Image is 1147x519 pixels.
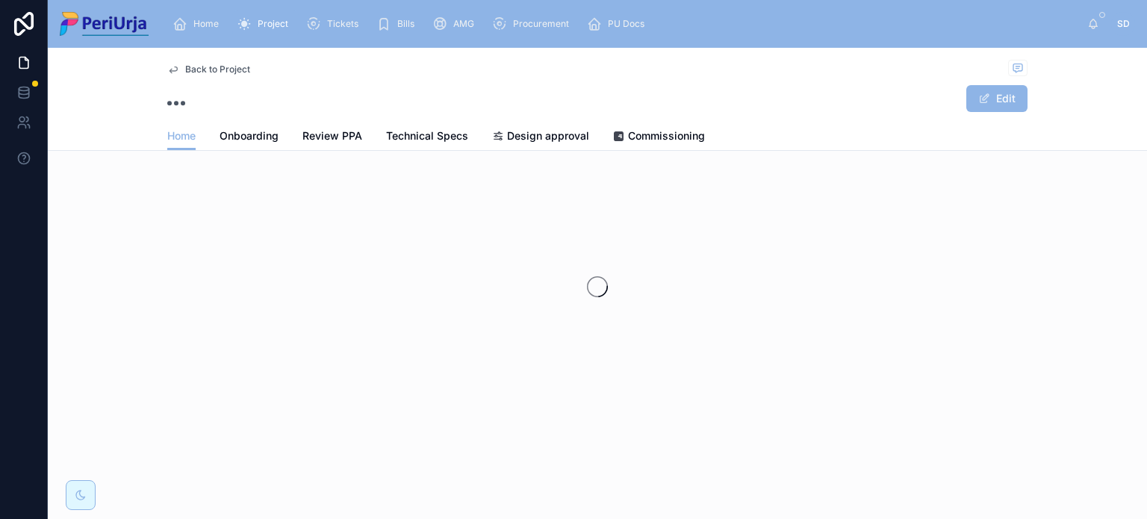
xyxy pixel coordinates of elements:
[453,18,474,30] span: AMG
[302,122,362,152] a: Review PPA
[582,10,655,37] a: PU Docs
[167,63,250,75] a: Back to Project
[167,128,196,143] span: Home
[232,10,299,37] a: Project
[1117,18,1130,30] span: SD
[488,10,579,37] a: Procurement
[220,122,279,152] a: Onboarding
[302,10,369,37] a: Tickets
[258,18,288,30] span: Project
[302,128,362,143] span: Review PPA
[966,85,1028,112] button: Edit
[428,10,485,37] a: AMG
[513,18,569,30] span: Procurement
[386,128,468,143] span: Technical Specs
[60,12,149,36] img: App logo
[492,122,589,152] a: Design approval
[327,18,358,30] span: Tickets
[161,7,1087,40] div: scrollable content
[168,10,229,37] a: Home
[167,122,196,151] a: Home
[613,122,705,152] a: Commissioning
[386,122,468,152] a: Technical Specs
[220,128,279,143] span: Onboarding
[608,18,644,30] span: PU Docs
[185,63,250,75] span: Back to Project
[397,18,414,30] span: Bills
[193,18,219,30] span: Home
[507,128,589,143] span: Design approval
[372,10,425,37] a: Bills
[628,128,705,143] span: Commissioning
